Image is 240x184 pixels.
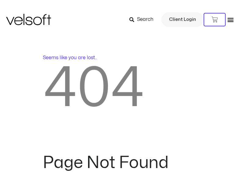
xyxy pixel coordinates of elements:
h2: Page Not Found [43,155,198,171]
a: Client Login [161,12,204,27]
div: Menu Toggle [227,16,234,23]
h2: 404 [43,61,198,116]
p: Seems like you are lost.. [43,54,198,61]
a: Search [129,14,158,25]
img: Velsoft Training Materials [6,14,51,25]
span: Client Login [169,16,196,24]
span: Search [137,16,153,24]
